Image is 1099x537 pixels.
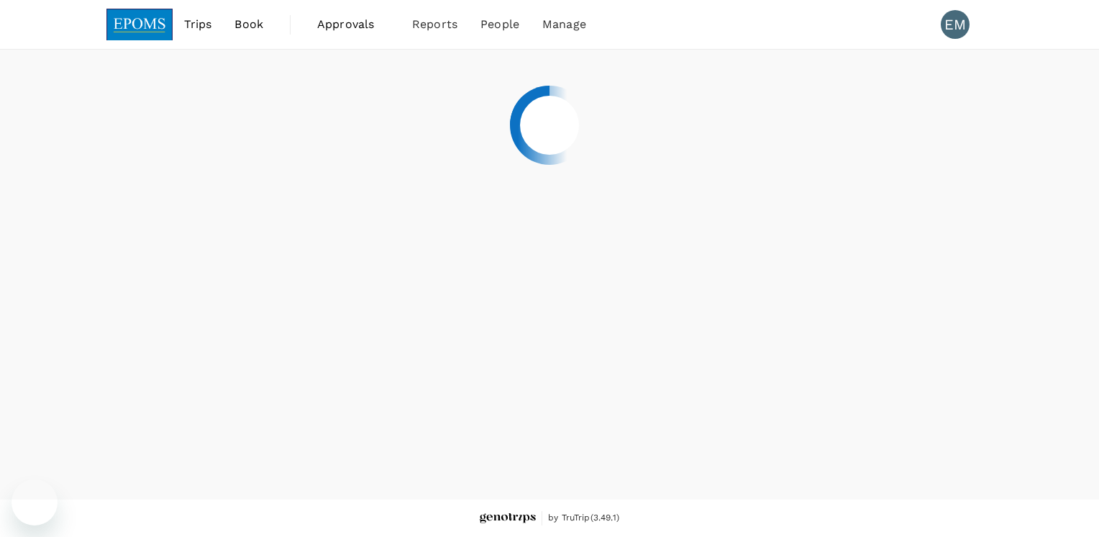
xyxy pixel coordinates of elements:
[106,9,173,40] img: EPOMS SDN BHD
[412,16,457,33] span: Reports
[184,16,212,33] span: Trips
[234,16,263,33] span: Book
[542,16,586,33] span: Manage
[941,10,970,39] div: EM
[317,16,389,33] span: Approvals
[480,513,536,524] img: Genotrips - EPOMS
[548,511,619,525] span: by TruTrip ( 3.49.1 )
[12,479,58,525] iframe: Button to launch messaging window
[480,16,519,33] span: People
